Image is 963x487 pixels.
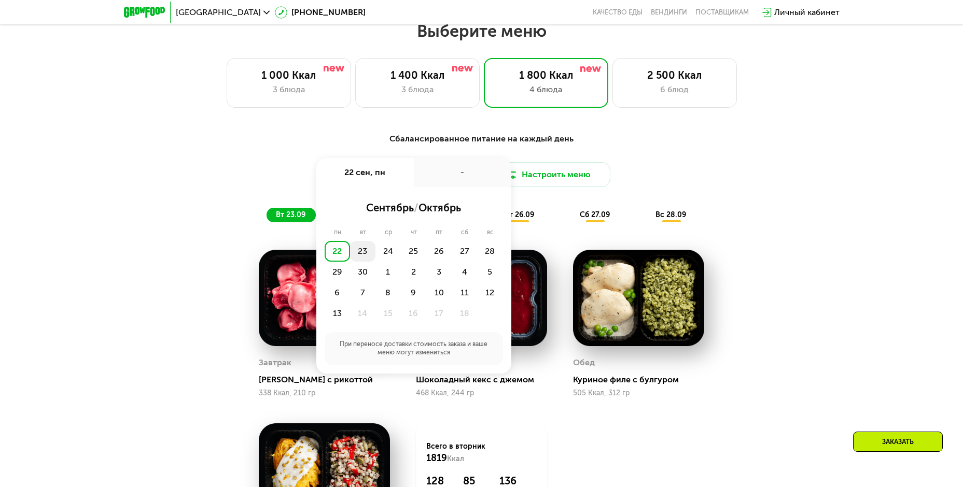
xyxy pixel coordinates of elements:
div: 6 [325,282,350,303]
span: октябрь [418,202,461,214]
div: 14 [350,303,375,324]
div: 128 [426,475,450,487]
div: 26 [426,241,452,262]
div: 18 [452,303,477,324]
span: сентябрь [366,202,414,214]
div: 338 Ккал, 210 гр [259,389,390,397]
div: [PERSON_NAME] с рикоттой [259,375,398,385]
div: поставщикам [695,8,749,17]
div: 1 [375,262,401,282]
div: Всего в вторник [426,441,537,464]
div: вт [351,228,375,237]
div: 22 [325,241,350,262]
a: Качество еды [593,8,643,17]
span: Ккал [447,454,464,463]
div: чт [401,228,426,237]
h2: Выберите меню [33,21,930,41]
div: Обед [573,355,595,370]
div: 29 [325,262,350,282]
div: 3 блюда [238,83,340,96]
div: 30 [350,262,375,282]
div: 13 [325,303,350,324]
div: Личный кабинет [774,6,840,19]
div: пн [325,228,351,237]
div: 10 [426,282,452,303]
div: 468 Ккал, 244 гр [416,389,547,397]
span: вт 23.09 [276,210,305,219]
a: [PHONE_NUMBER] [275,6,366,19]
div: 2 [401,262,426,282]
div: При переносе доставки стоимость заказа и ваше меню могут измениться [325,332,503,365]
span: вс 28.09 [655,210,686,219]
div: 2 500 Ккал [623,69,726,81]
div: 8 [375,282,401,303]
div: пт [426,228,452,237]
div: 7 [350,282,375,303]
div: 15 [375,303,401,324]
span: сб 27.09 [580,210,610,219]
div: 25 [401,241,426,262]
div: 23 [350,241,375,262]
div: Завтрак [259,355,291,370]
div: вс [478,228,503,237]
div: - [414,158,511,187]
div: 4 [452,262,477,282]
div: 85 [463,475,486,487]
div: 9 [401,282,426,303]
div: 1 000 Ккал [238,69,340,81]
span: пт 26.09 [504,210,534,219]
div: Куриное филе с булгуром [573,375,713,385]
div: 12 [477,282,503,303]
div: 1 800 Ккал [495,69,597,81]
div: Шоколадный кекс с джемом [416,375,555,385]
div: 17 [426,303,452,324]
div: 4 блюда [495,83,597,96]
div: 22 сен, пн [316,158,414,187]
div: 11 [452,282,477,303]
div: Заказать [853,432,943,452]
div: 6 блюд [623,83,726,96]
span: [GEOGRAPHIC_DATA] [176,8,261,17]
div: 3 [426,262,452,282]
div: 1 400 Ккал [366,69,469,81]
button: Настроить меню [486,162,610,187]
div: Сбалансированное питание на каждый день [175,133,789,146]
span: / [414,202,418,214]
div: ср [375,228,401,237]
div: 5 [477,262,503,282]
div: 27 [452,241,477,262]
div: 24 [375,241,401,262]
div: 16 [401,303,426,324]
div: 28 [477,241,503,262]
div: 136 [499,475,537,487]
div: сб [452,228,478,237]
div: 505 Ккал, 312 гр [573,389,704,397]
span: 1819 [426,452,447,464]
a: Вендинги [651,8,687,17]
div: 3 блюда [366,83,469,96]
